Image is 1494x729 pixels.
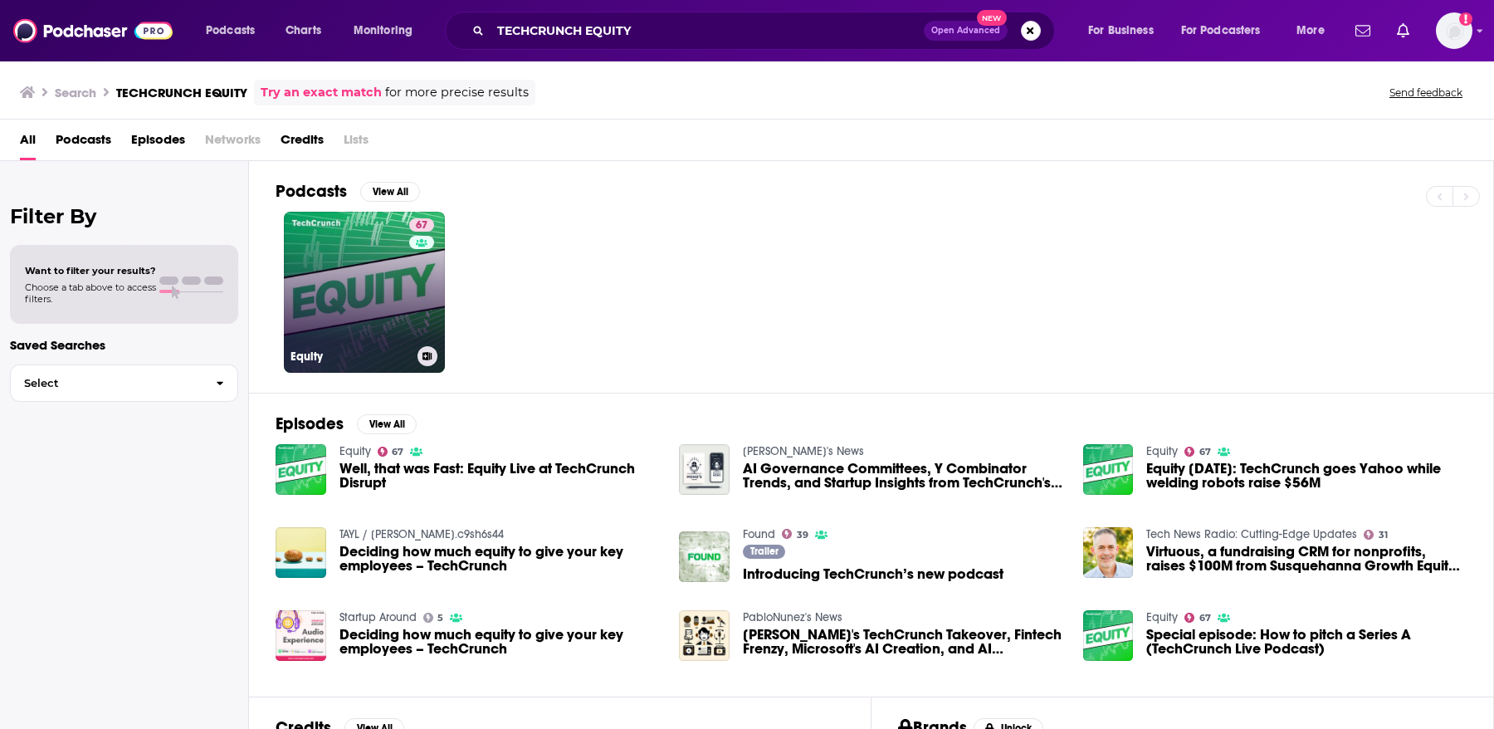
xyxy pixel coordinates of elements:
[1088,19,1154,42] span: For Business
[339,545,660,573] a: Deciding how much equity to give your key employees – TechCrunch
[743,628,1063,656] span: [PERSON_NAME]'s TechCrunch Takeover, Fintech Frenzy, Microsoft's AI Creation, and AI Investment T...
[1436,12,1472,49] img: User Profile
[261,83,382,102] a: Try an exact match
[392,448,403,456] span: 67
[743,462,1063,490] span: AI Governance Committees, Y Combinator Trends, and Startup Insights from TechCrunch's Equity Podcast
[290,350,411,364] h3: Equity
[354,19,413,42] span: Monitoring
[385,83,529,102] span: for more precise results
[750,546,779,556] span: Trailer
[276,181,420,202] a: PodcastsView All
[378,447,404,457] a: 67
[205,126,261,160] span: Networks
[416,218,427,234] span: 67
[344,126,369,160] span: Lists
[1199,448,1211,456] span: 67
[743,567,1003,581] span: Introducing TechCrunch’s new podcast
[286,19,321,42] span: Charts
[1436,12,1472,49] span: Logged in as mdaniels
[281,126,324,160] a: Credits
[1285,17,1345,44] button: open menu
[409,218,434,232] a: 67
[1436,12,1472,49] button: Show profile menu
[679,610,730,661] a: Tesla's TechCrunch Takeover, Fintech Frenzy, Microsoft's AI Creation, and AI Investment Trends - ...
[1384,86,1467,100] button: Send feedback
[1083,610,1134,661] img: Special episode: How to pitch a Series A (TechCrunch Live Podcast)
[1146,462,1467,490] span: Equity [DATE]: TechCrunch goes Yahoo while welding robots raise $56M
[1390,17,1416,45] a: Show notifications dropdown
[743,444,864,458] a: Mohd's News
[56,126,111,160] span: Podcasts
[743,610,842,624] a: PabloNunez's News
[13,15,173,46] img: Podchaser - Follow, Share and Rate Podcasts
[339,628,660,656] a: Deciding how much equity to give your key employees – TechCrunch
[25,281,156,305] span: Choose a tab above to access filters.
[276,413,417,434] a: EpisodesView All
[276,444,326,495] img: Well, that was Fast: Equity Live at TechCrunch Disrupt
[284,212,445,373] a: 67Equity
[1199,614,1211,622] span: 67
[10,337,238,353] p: Saved Searches
[679,444,730,495] img: AI Governance Committees, Y Combinator Trends, and Startup Insights from TechCrunch's Equity Podcast
[1184,447,1211,457] a: 67
[1379,531,1388,539] span: 31
[276,413,344,434] h2: Episodes
[1146,527,1357,541] a: Tech News Radio: Cutting-Edge Updates
[1083,527,1134,578] img: Virtuous, a fundraising CRM for nonprofits, raises $100M from Susquehanna Growth Equity | TechCrunch
[1146,628,1467,656] a: Special episode: How to pitch a Series A (TechCrunch Live Podcast)
[1181,19,1261,42] span: For Podcasters
[11,378,203,389] span: Select
[797,531,808,539] span: 39
[679,531,730,582] img: Introducing TechCrunch’s new podcast
[1170,17,1285,44] button: open menu
[1146,444,1178,458] a: Equity
[206,19,255,42] span: Podcasts
[931,27,1000,35] span: Open Advanced
[977,10,1007,26] span: New
[342,17,434,44] button: open menu
[924,21,1008,41] button: Open AdvancedNew
[1146,462,1467,490] a: Equity Monday: TechCrunch goes Yahoo while welding robots raise $56M
[339,462,660,490] span: Well, that was Fast: Equity Live at TechCrunch Disrupt
[276,527,326,578] img: Deciding how much equity to give your key employees – TechCrunch
[1146,545,1467,573] a: Virtuous, a fundraising CRM for nonprofits, raises $100M from Susquehanna Growth Equity | TechCrunch
[423,613,444,623] a: 5
[131,126,185,160] a: Episodes
[782,529,808,539] a: 39
[275,17,331,44] a: Charts
[360,182,420,202] button: View All
[1349,17,1377,45] a: Show notifications dropdown
[491,17,924,44] input: Search podcasts, credits, & more...
[55,85,96,100] h3: Search
[743,628,1063,656] a: Tesla's TechCrunch Takeover, Fintech Frenzy, Microsoft's AI Creation, and AI Investment Trends - ...
[743,527,775,541] a: Found
[10,204,238,228] h2: Filter By
[437,614,443,622] span: 5
[1459,12,1472,26] svg: Add a profile image
[1083,444,1134,495] img: Equity Monday: TechCrunch goes Yahoo while welding robots raise $56M
[20,126,36,160] a: All
[25,265,156,276] span: Want to filter your results?
[339,610,417,624] a: Startup Around
[1364,530,1388,540] a: 31
[276,610,326,661] img: Deciding how much equity to give your key employees – TechCrunch
[1146,610,1178,624] a: Equity
[461,12,1071,50] div: Search podcasts, credits, & more...
[339,444,371,458] a: Equity
[10,364,238,402] button: Select
[194,17,276,44] button: open menu
[1296,19,1325,42] span: More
